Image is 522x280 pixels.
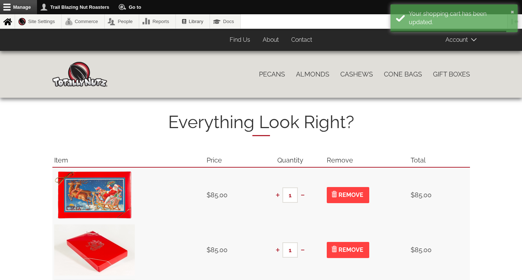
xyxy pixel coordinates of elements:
[327,242,369,258] button: Remove
[205,167,255,223] td: $85.00
[224,33,256,47] a: Find Us
[52,112,470,136] h1: Everything Look Right?
[298,241,308,258] button: -
[273,187,282,203] button: +
[62,14,104,29] a: Commerce
[327,187,369,203] button: Remove
[333,191,363,198] span: Remove
[335,67,378,82] a: Cashews
[511,8,514,15] button: ×
[189,19,203,24] span: Library
[273,242,282,258] button: +
[105,14,139,29] a: People
[210,14,240,29] a: Docs
[286,33,318,47] a: Contact
[253,67,290,82] a: Pecans
[333,246,363,253] span: Remove
[52,62,107,87] img: Home
[205,223,255,277] td: $85.00
[409,10,508,27] div: Your shopping cart has been updated.
[257,33,284,47] a: About
[15,14,61,29] a: Site Settings
[378,67,427,82] a: Cone Bags
[255,154,325,167] th: Quantity
[427,67,475,82] a: Gift Boxes
[409,154,470,167] th: Total
[290,67,335,82] a: Almonds
[409,167,470,223] td: $85.00
[139,14,175,29] a: Reports
[298,186,308,203] button: -
[52,154,205,167] th: Item
[75,19,98,24] span: Commerce
[409,223,470,277] td: $85.00
[205,154,255,167] th: Price
[325,154,408,167] th: Remove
